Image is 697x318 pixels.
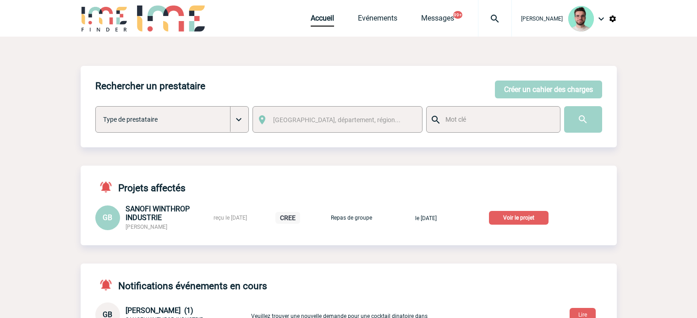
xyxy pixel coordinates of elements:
span: GB [103,213,112,222]
input: Submit [564,106,602,133]
h4: Projets affectés [95,180,186,194]
span: reçu le [DATE] [214,215,247,221]
p: Voir le projet [489,211,549,225]
img: notifications-active-24-px-r.png [99,180,118,194]
h4: Rechercher un prestataire [95,81,205,92]
span: le [DATE] [415,215,437,221]
span: [PERSON_NAME] [126,224,167,230]
a: Evénements [358,14,397,27]
h4: Notifications événements en cours [95,278,267,291]
span: [PERSON_NAME] (1) [126,306,193,315]
a: Voir le projet [489,213,552,221]
img: IME-Finder [81,5,128,32]
button: 99+ [453,11,462,19]
p: CREE [275,212,300,224]
span: SANOFI WINTHROP INDUSTRIE [126,205,190,222]
input: Mot clé [443,113,552,125]
span: [PERSON_NAME] [521,16,563,22]
a: Accueil [311,14,334,27]
p: Repas de groupe [329,215,374,221]
span: [GEOGRAPHIC_DATA], département, région... [273,116,401,124]
a: Messages [421,14,454,27]
img: notifications-active-24-px-r.png [99,278,118,291]
img: 121547-2.png [568,6,594,32]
